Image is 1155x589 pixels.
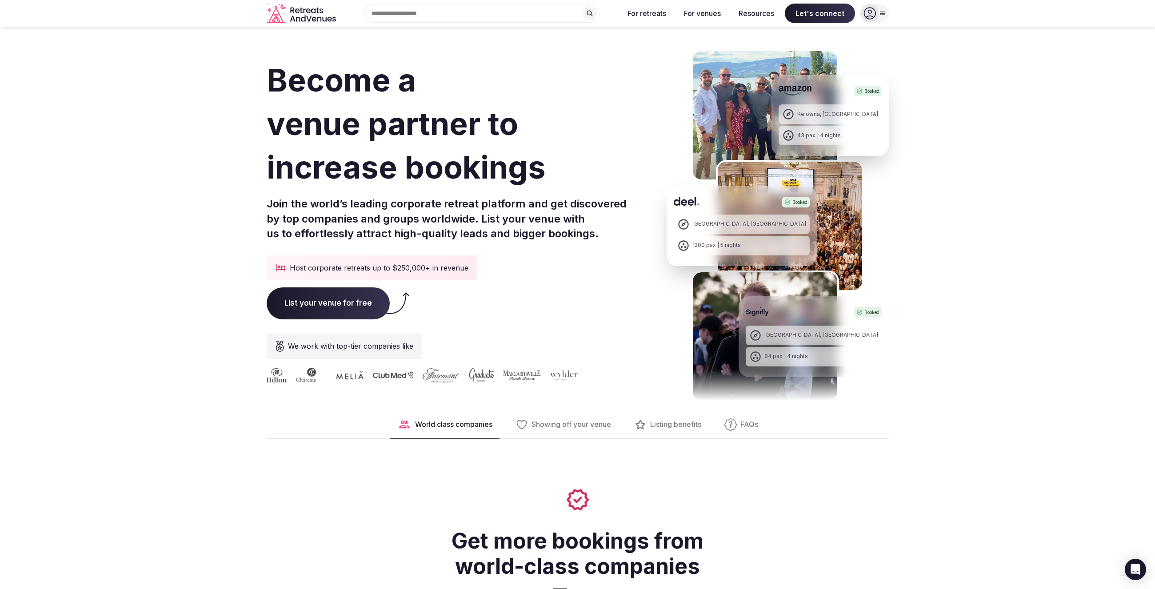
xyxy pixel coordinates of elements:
[650,419,701,429] span: Listing benefits
[267,298,390,307] a: List your venue for free
[267,59,627,189] h1: Become a venue partner to increase bookings
[717,411,765,438] button: FAQs
[267,4,338,24] a: Visit the homepage
[508,411,618,438] button: Showing off your venue
[532,419,611,429] span: Showing off your venue
[782,197,810,207] div: Booked
[764,331,878,339] div: [GEOGRAPHIC_DATA], [GEOGRAPHIC_DATA]
[716,160,864,292] img: Deel Spain Retreat
[627,411,708,438] button: Listing benefits
[731,4,781,23] button: Resources
[1125,559,1146,580] div: Open Intercom Messenger
[677,4,728,23] button: For venues
[785,4,855,23] span: Let's connect
[740,419,758,429] span: FAQs
[267,287,390,319] span: List your venue for free
[691,49,839,181] img: Amazon Kelowna Retreat
[415,419,492,429] span: World class companies
[764,353,808,360] div: 84 pax | 4 nights
[267,334,422,359] div: We work with top-tier companies like
[620,4,673,23] button: For retreats
[379,528,777,579] h2: Get more bookings from world-class companies
[267,4,338,24] svg: Retreats and Venues company logo
[390,411,500,438] button: World class companies
[267,255,477,280] div: Host corporate retreats up to $250,000+ in revenue
[797,132,841,139] div: 43 pax | 4 nights
[854,86,882,96] div: Booked
[797,111,878,118] div: Kelowna, [GEOGRAPHIC_DATA]
[267,196,627,241] p: Join the world’s leading corporate retreat platform and get discovered by top companies and group...
[691,271,839,402] img: Signifly Portugal Retreat
[692,242,741,249] div: 1200 pax | 5 nights
[854,307,882,318] div: Booked
[692,220,806,228] div: [GEOGRAPHIC_DATA], [GEOGRAPHIC_DATA]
